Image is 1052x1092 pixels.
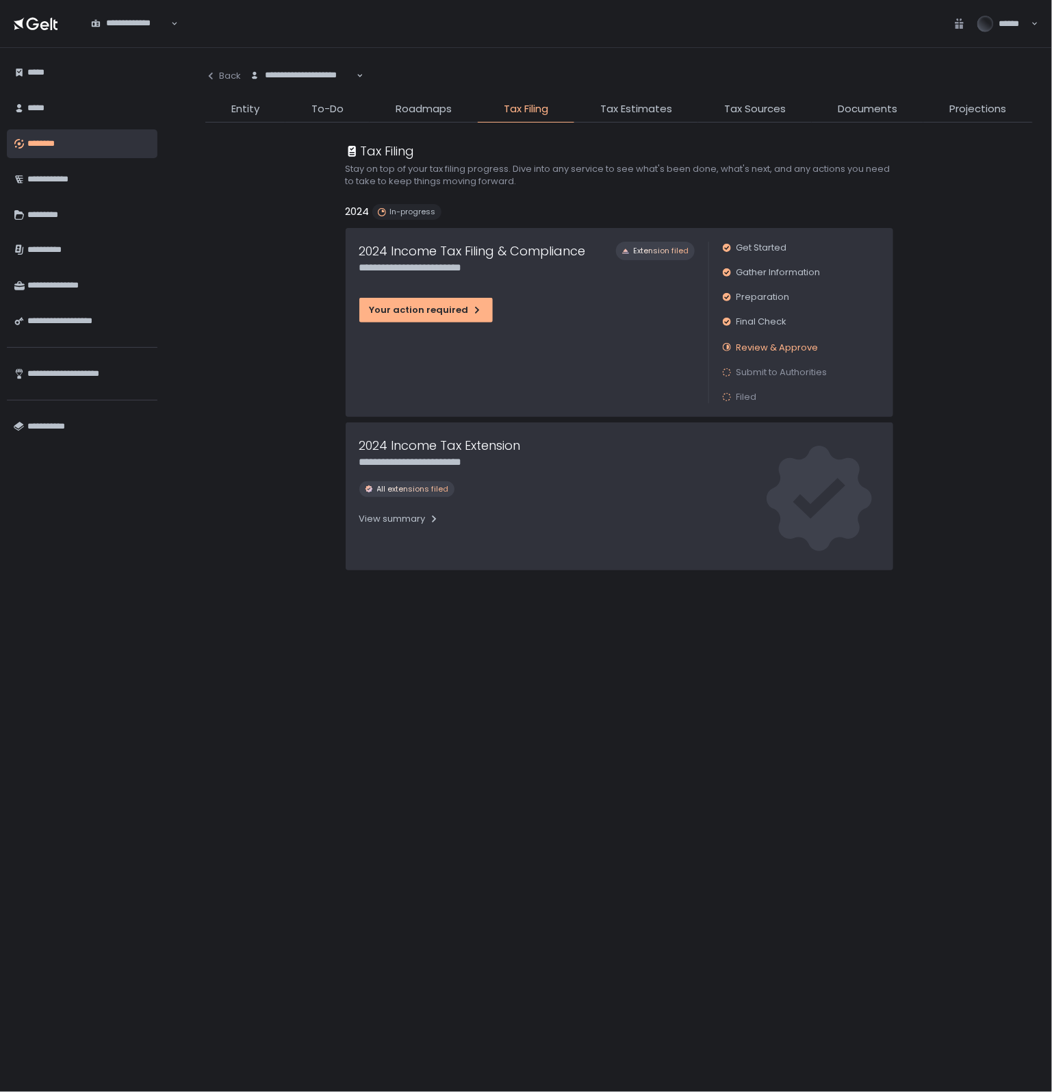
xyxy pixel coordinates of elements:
span: Final Check [736,316,787,328]
h1: 2024 Income Tax Extension [359,436,521,455]
span: All extensions filed [377,484,449,494]
button: View summary [359,508,439,530]
span: In-progress [390,207,436,217]
span: Extension filed [634,246,689,256]
span: Gather Information [736,266,821,279]
div: Your action required [370,304,483,316]
span: Tax Filing [504,101,548,117]
span: Submit to Authorities [736,366,828,379]
div: Search for option [241,62,363,90]
input: Search for option [250,81,355,95]
span: Entity [231,101,259,117]
div: Tax Filing [346,142,415,160]
span: To-Do [311,101,344,117]
span: Get Started [736,242,787,254]
div: View summary [359,513,439,525]
span: Preparation [736,291,790,303]
span: Tax Estimates [600,101,672,117]
h2: Stay on top of your tax filing progress. Dive into any service to see what's been done, what's ne... [346,163,893,188]
span: Documents [838,101,897,117]
span: Projections [949,101,1006,117]
button: Your action required [359,298,493,322]
span: Filed [736,391,757,403]
span: Review & Approve [736,341,819,354]
h2: 2024 [346,204,370,220]
span: Tax Sources [724,101,786,117]
span: Roadmaps [396,101,452,117]
div: Search for option [82,10,178,38]
button: Back [205,62,241,90]
div: Back [205,70,241,82]
h1: 2024 Income Tax Filing & Compliance [359,242,586,260]
input: Search for option [91,29,170,43]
